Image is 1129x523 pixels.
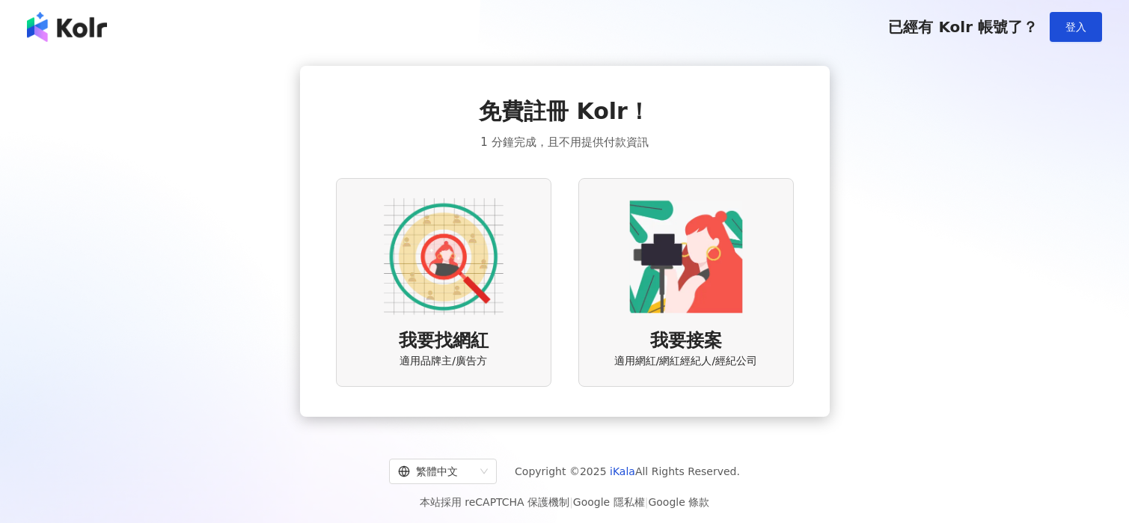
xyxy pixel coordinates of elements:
[399,328,489,354] span: 我要找網紅
[420,493,709,511] span: 本站採用 reCAPTCHA 保護機制
[27,12,107,42] img: logo
[1050,12,1102,42] button: 登入
[888,18,1038,36] span: 已經有 Kolr 帳號了？
[610,465,635,477] a: iKala
[384,197,504,316] img: AD identity option
[515,462,740,480] span: Copyright © 2025 All Rights Reserved.
[398,459,474,483] div: 繁體中文
[648,496,709,508] a: Google 條款
[626,197,746,316] img: KOL identity option
[614,354,757,369] span: 適用網紅/網紅經紀人/經紀公司
[480,133,648,151] span: 1 分鐘完成，且不用提供付款資訊
[573,496,645,508] a: Google 隱私權
[645,496,649,508] span: |
[1065,21,1086,33] span: 登入
[569,496,573,508] span: |
[400,354,487,369] span: 適用品牌主/廣告方
[479,96,650,127] span: 免費註冊 Kolr！
[650,328,722,354] span: 我要接案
